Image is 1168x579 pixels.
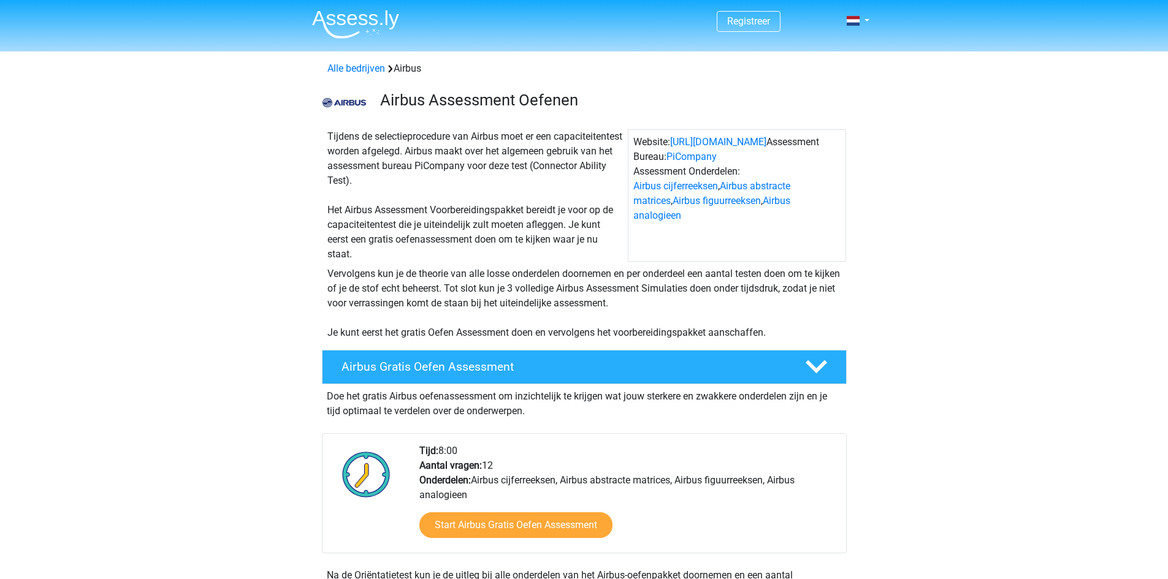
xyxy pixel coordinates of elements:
div: Website: Assessment Bureau: Assessment Onderdelen: , , , [628,129,846,262]
a: Airbus Gratis Oefen Assessment [317,350,852,384]
div: Vervolgens kun je de theorie van alle losse onderdelen doornemen en per onderdeel een aantal test... [323,267,846,340]
b: Tijd: [419,445,438,456]
a: Registreer [727,15,770,27]
img: Assessly [312,10,399,39]
a: Airbus cijferreeksen [633,180,718,192]
a: PiCompany [666,151,717,162]
h4: Airbus Gratis Oefen Assessment [342,360,785,374]
a: Start Airbus Gratis Oefen Assessment [419,512,613,538]
div: Airbus [323,61,846,76]
div: Tijdens de selectieprocedure van Airbus moet er een capaciteitentest worden afgelegd. Airbus maak... [323,129,628,262]
h3: Airbus Assessment Oefenen [380,91,837,110]
div: Doe het gratis Airbus oefenassessment om inzichtelijk te krijgen wat jouw sterkere en zwakkere on... [322,384,847,418]
a: Airbus analogieen [633,195,790,221]
b: Aantal vragen: [419,460,482,471]
img: Klok [335,444,397,505]
a: Airbus abstracte matrices [633,180,790,206]
a: [URL][DOMAIN_NAME] [670,136,766,148]
div: 8:00 12 Airbus cijferreeksen, Airbus abstracte matrices, Airbus figuurreeksen, Airbus analogieen [410,444,845,553]
b: Onderdelen: [419,474,471,486]
a: Airbus figuurreeksen [673,195,761,206]
a: Alle bedrijven [327,62,385,74]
